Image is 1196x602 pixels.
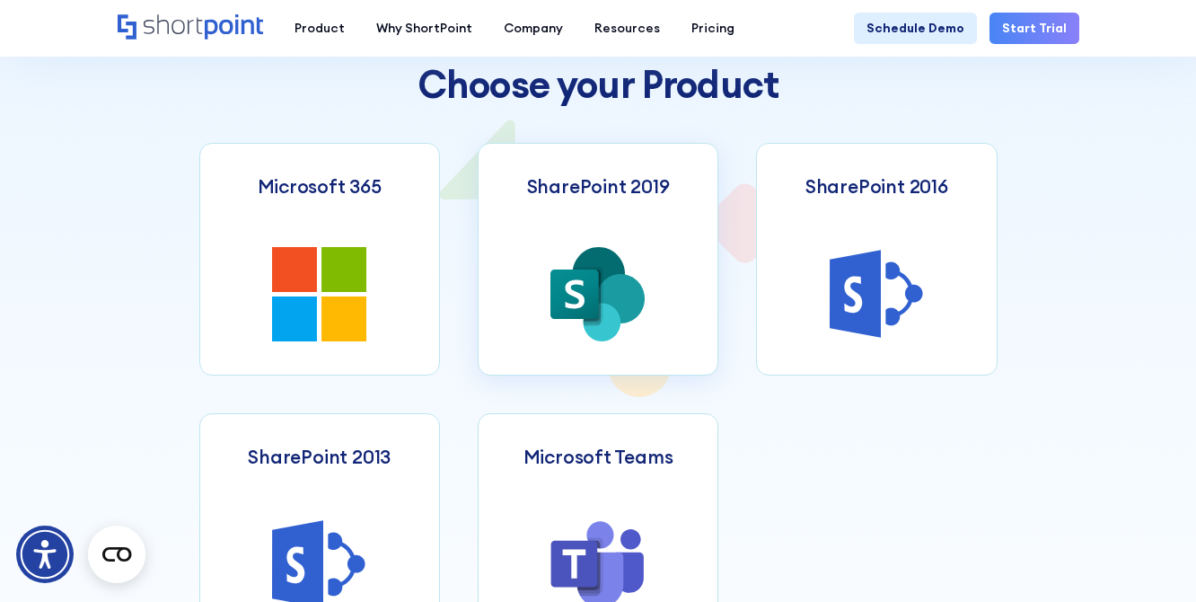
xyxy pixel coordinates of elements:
a: Resources [579,13,676,44]
div: Product [295,19,345,38]
div: Company [504,19,563,38]
h3: SharePoint 2013 [248,446,391,468]
a: Product [279,13,361,44]
a: SharePoint 2016 [756,143,997,376]
a: Microsoft 365 [199,143,440,376]
a: SharePoint 2019 [478,143,718,376]
a: Why ShortPoint [361,13,488,44]
h3: SharePoint 2016 [805,175,948,198]
a: Schedule Demo [854,13,977,44]
div: Accessibility Menu [16,526,74,583]
h2: Choose your Product [199,64,998,105]
button: Open CMP widget [88,526,145,583]
h3: SharePoint 2019 [527,175,670,198]
a: Home [118,14,264,41]
div: Resources [594,19,660,38]
iframe: Chat Widget [1106,516,1196,602]
h3: Microsoft 365 [258,175,382,198]
h3: Microsoft Teams [523,446,673,468]
a: Pricing [676,13,751,44]
div: Why ShortPoint [376,19,472,38]
a: Company [488,13,579,44]
a: Start Trial [989,13,1079,44]
div: Pricing [691,19,734,38]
